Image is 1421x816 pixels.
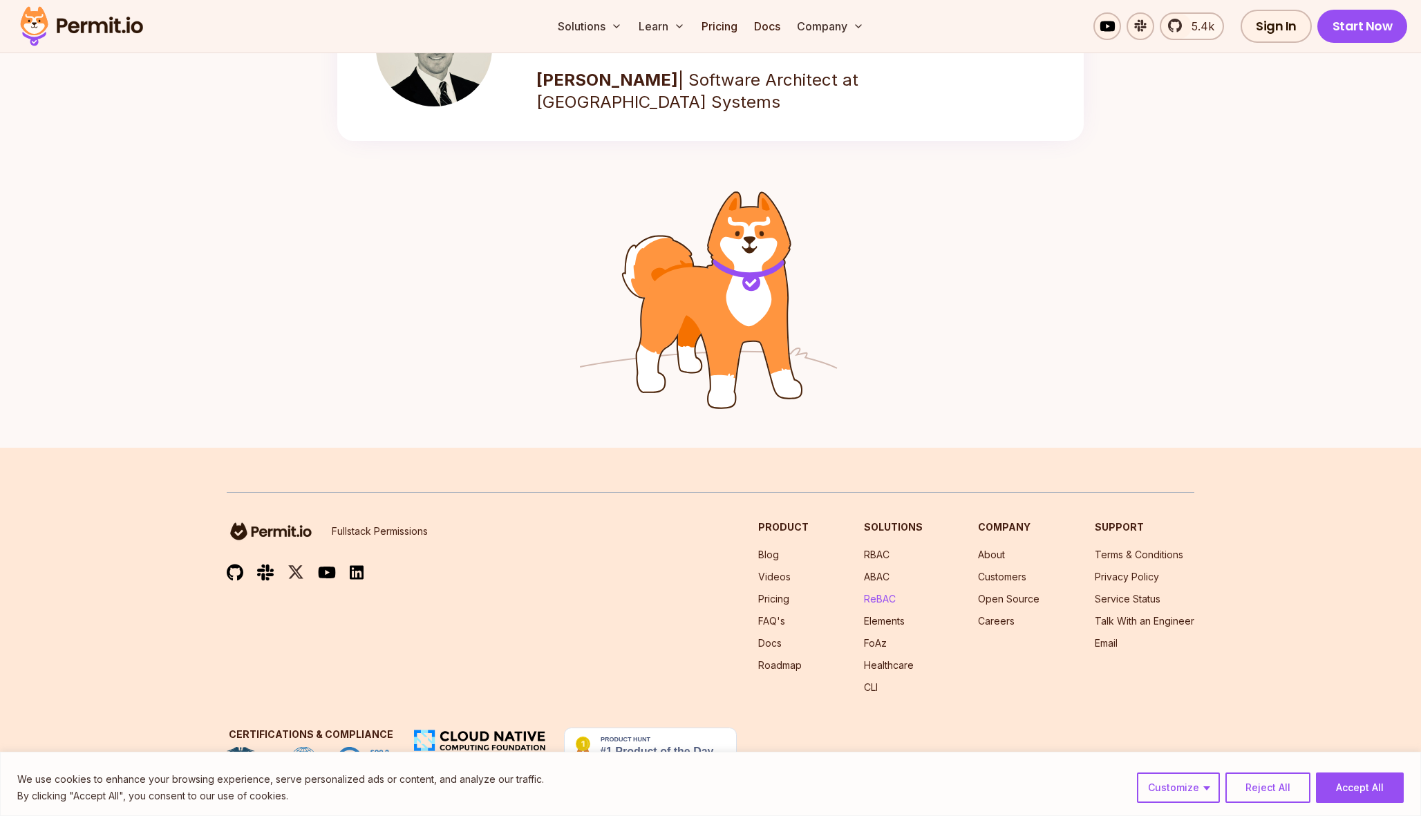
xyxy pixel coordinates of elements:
a: Privacy Policy [1095,571,1159,582]
img: ISO [289,747,319,772]
h3: Solutions [864,520,923,534]
img: github [227,564,243,581]
img: slack [257,563,274,582]
a: CLI [864,681,878,693]
a: Open Source [978,593,1039,605]
a: Terms & Conditions [1095,549,1183,560]
a: Talk With an Engineer [1095,615,1194,627]
span: 5.4k [1183,18,1214,35]
a: FoAz [864,637,887,649]
a: Blog [758,549,779,560]
img: linkedin [350,564,364,580]
img: Permit.io - Never build permissions again | Product Hunt [564,728,737,765]
strong: [PERSON_NAME] [536,70,678,90]
a: 5.4k [1160,12,1224,40]
a: Videos [758,571,791,582]
a: Service Status [1095,593,1160,605]
a: Pricing [696,12,743,40]
a: About [978,549,1005,560]
a: Pricing [758,593,789,605]
a: Customers [978,571,1026,582]
p: | Software Architect at [GEOGRAPHIC_DATA] Systems [536,69,1013,113]
img: HIPAA [227,747,272,772]
a: Healthcare [864,659,914,671]
a: Roadmap [758,659,802,671]
p: We use cookies to enhance your browsing experience, serve personalized ads or content, and analyz... [17,771,544,788]
p: By clicking "Accept All", you consent to our use of cookies. [17,788,544,804]
img: logo [227,520,315,542]
img: youtube [318,564,336,580]
button: Reject All [1225,772,1310,803]
a: Sign In [1241,10,1312,43]
button: Accept All [1316,772,1404,803]
a: ReBAC [864,593,896,605]
a: FAQ's [758,615,785,627]
a: Start Now [1317,10,1408,43]
h3: Company [978,520,1039,534]
button: Learn [633,12,690,40]
button: Company [791,12,869,40]
button: Customize [1137,772,1220,803]
a: Docs [749,12,786,40]
img: Permit logo [14,3,149,50]
a: Elements [864,615,905,627]
a: Docs [758,637,782,649]
img: SOC [336,747,395,772]
img: twitter [288,564,304,581]
h3: Support [1095,520,1194,534]
a: RBAC [864,549,890,560]
p: Fullstack Permissions [332,524,428,538]
h3: Certifications & Compliance [227,728,395,741]
a: Email [1095,637,1118,649]
a: ABAC [864,571,890,582]
h3: Product [758,520,809,534]
a: Careers [978,615,1015,627]
button: Solutions [552,12,628,40]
